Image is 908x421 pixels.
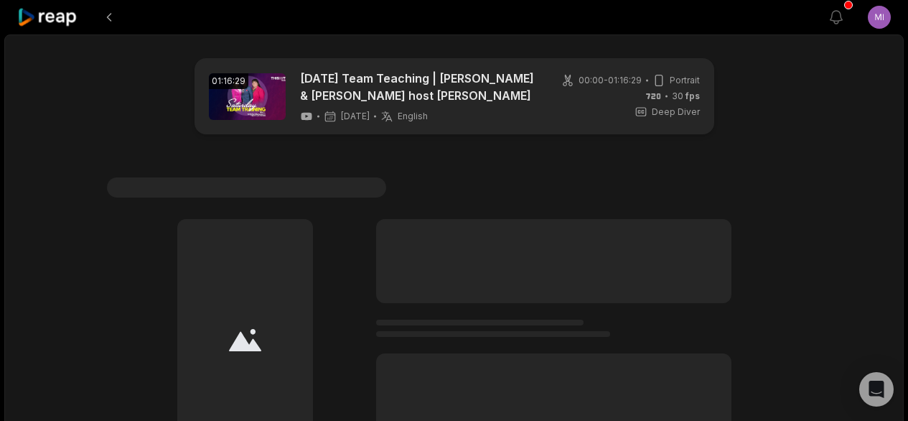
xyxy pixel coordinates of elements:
[672,90,700,103] span: 30
[859,372,894,407] div: Open Intercom Messenger
[341,111,370,122] span: [DATE]
[579,74,642,87] span: 00:00 - 01:16:29
[398,111,428,122] span: English
[685,91,700,101] span: fps
[107,177,386,198] span: #1 Lorem ipsum dolor sit amet consecteturs
[300,70,544,104] a: [DATE] Team Teaching | [PERSON_NAME] & [PERSON_NAME] host [PERSON_NAME]
[670,74,700,87] span: Portrait
[652,106,700,119] span: Deep Diver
